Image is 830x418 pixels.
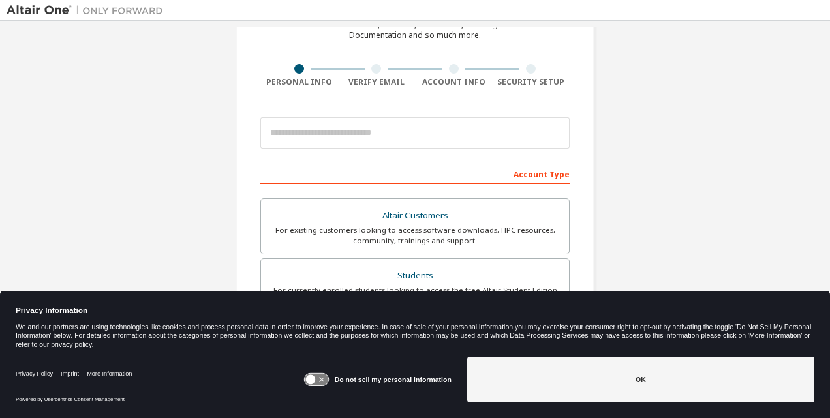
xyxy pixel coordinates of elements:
div: For Free Trials, Licenses, Downloads, Learning & Documentation and so much more. [324,20,506,40]
div: Account Info [415,77,493,87]
div: For existing customers looking to access software downloads, HPC resources, community, trainings ... [269,225,561,246]
img: Altair One [7,4,170,17]
div: Verify Email [338,77,416,87]
div: Personal Info [260,77,338,87]
div: Students [269,267,561,285]
div: Security Setup [493,77,570,87]
div: Account Type [260,163,570,184]
div: Altair Customers [269,207,561,225]
div: For currently enrolled students looking to access the free Altair Student Edition bundle and all ... [269,285,561,306]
